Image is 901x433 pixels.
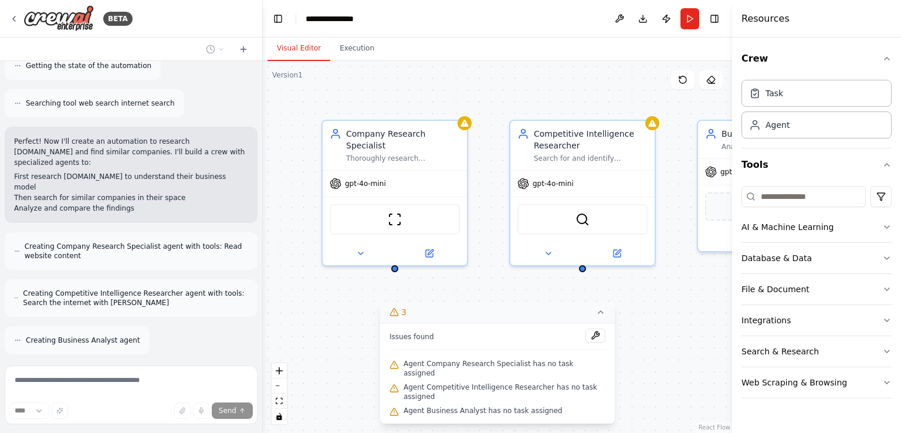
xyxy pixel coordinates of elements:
img: Logo [23,5,94,32]
button: Open in side panel [584,246,650,261]
button: AI & Machine Learning [741,212,892,242]
span: gpt-4o-mini [533,179,574,188]
span: Send [219,406,236,415]
button: Search & Research [741,336,892,367]
button: Switch to previous chat [201,42,229,56]
p: Perfect! Now I'll create an automation to research [DOMAIN_NAME] and find similar companies. I'll... [14,136,248,168]
li: First research [DOMAIN_NAME] to understand their business model [14,171,248,192]
button: Click to speak your automation idea [193,402,209,419]
button: Start a new chat [234,42,253,56]
button: Visual Editor [267,36,330,61]
button: Tools [741,148,892,181]
span: Creating Company Research Specialist agent with tools: Read website content [25,242,248,261]
button: zoom in [272,363,287,378]
div: Business AnalystAnalyze and compare the similar companies found, categorize them by similarity ty... [697,120,844,252]
button: Web Scraping & Browsing [741,367,892,398]
span: gpt-4o-mini [720,167,761,177]
div: Search & Research [741,346,819,357]
button: Open in side panel [396,246,462,261]
h4: Resources [741,12,790,26]
button: Hide right sidebar [706,11,723,27]
div: Analyze and compare the similar companies found, categorize them by similarity type (direct compe... [722,142,835,151]
div: Competitive Intelligence Researcher [534,128,648,151]
div: Search for and identify companies similar to [DOMAIN_NAME] based on business model, industry, tar... [534,154,648,163]
span: Issues found [389,332,434,341]
button: Upload files [174,402,191,419]
span: Getting the state of the automation [26,61,151,70]
li: Analyze and compare the findings [14,203,248,214]
button: Hide left sidebar [270,11,286,27]
span: Agent Company Research Specialist has no task assigned [404,359,605,378]
button: zoom out [272,378,287,394]
img: SerperDevTool [575,212,590,226]
button: toggle interactivity [272,409,287,424]
button: Execution [330,36,384,61]
button: 3 [380,302,615,323]
button: Database & Data [741,243,892,273]
span: Agent Competitive Intelligence Researcher has no task assigned [404,383,605,401]
button: Improve this prompt [52,402,68,419]
div: Integrations [741,314,791,326]
button: Send [212,402,253,419]
button: Crew [741,42,892,75]
div: Database & Data [741,252,812,264]
button: File & Document [741,274,892,305]
div: Company Research SpecialistThoroughly research [DOMAIN_NAME] to understand their business model, ... [321,120,468,266]
img: ScrapeWebsiteTool [388,212,402,226]
div: Company Research Specialist [346,128,460,151]
nav: breadcrumb [306,13,364,25]
a: React Flow attribution [699,424,730,431]
div: BETA [103,12,133,26]
span: Searching tool web search internet search [26,99,175,108]
div: React Flow controls [272,363,287,424]
div: Competitive Intelligence ResearcherSearch for and identify companies similar to [DOMAIN_NAME] bas... [509,120,656,266]
button: fit view [272,394,287,409]
div: Business Analyst [722,128,835,140]
div: Tools [741,181,892,408]
span: Agent Business Analyst has no task assigned [404,406,563,415]
span: 3 [401,306,407,318]
span: gpt-4o-mini [345,179,386,188]
div: Version 1 [272,70,303,80]
div: Thoroughly research [DOMAIN_NAME] to understand their business model, target market, services, co... [346,154,460,163]
div: Agent [765,119,790,131]
div: AI & Machine Learning [741,221,834,233]
span: Creating Competitive Intelligence Researcher agent with tools: Search the internet with [PERSON_N... [23,289,248,307]
div: File & Document [741,283,809,295]
div: Crew [741,75,892,148]
span: Creating Business Analyst agent [26,336,140,345]
div: Task [765,87,783,99]
li: Then search for similar companies in their space [14,192,248,203]
div: Web Scraping & Browsing [741,377,847,388]
button: Integrations [741,305,892,336]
